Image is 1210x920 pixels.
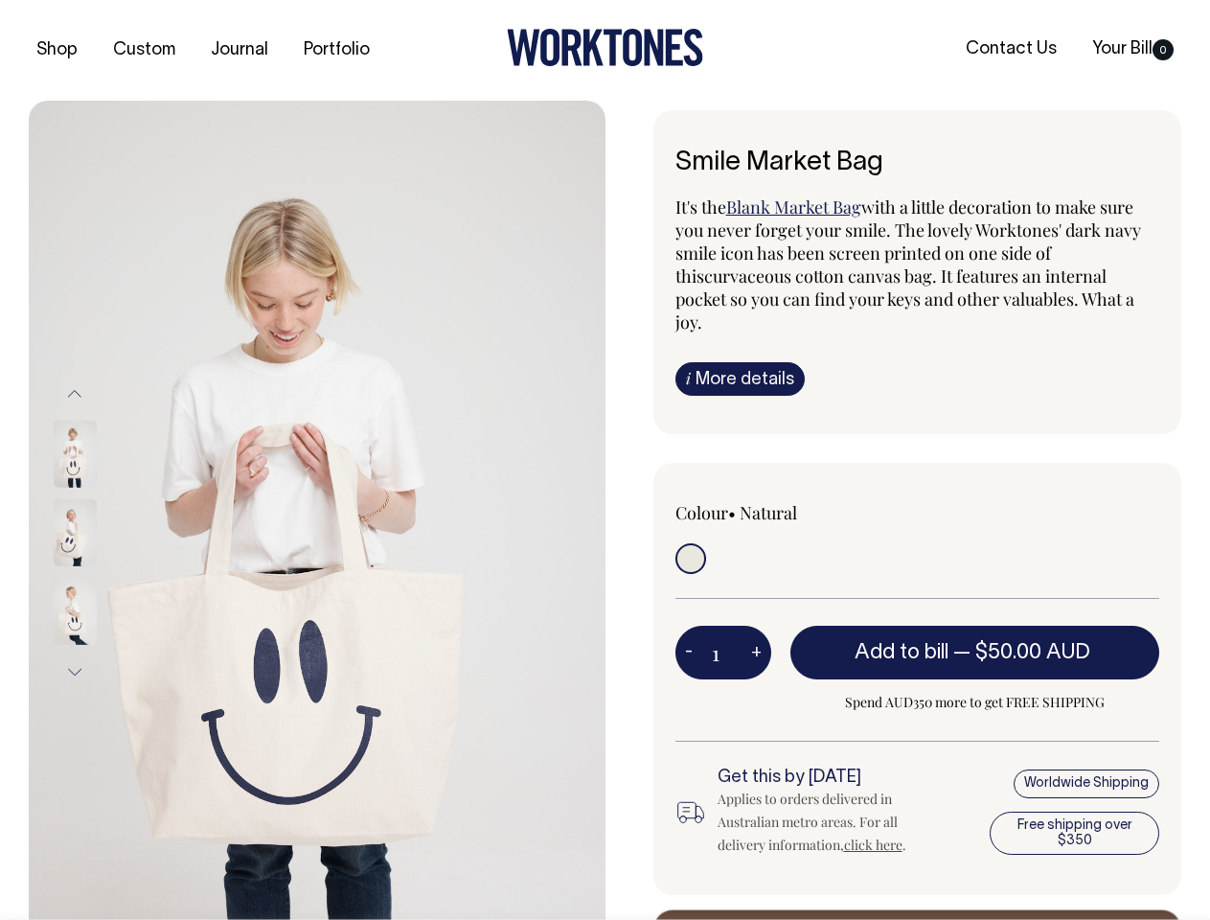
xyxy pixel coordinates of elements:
img: Smile Market Bag [54,421,97,488]
a: click here [844,836,902,854]
span: 0 [1153,39,1174,60]
p: It's the with a little decoration to make sure you never forget your smile. The lovely Worktones'... [675,195,1160,333]
a: Portfolio [296,34,377,66]
a: iMore details [675,362,805,396]
span: i [686,368,691,388]
button: - [675,633,702,672]
span: $50.00 AUD [975,643,1090,662]
span: Add to bill [855,643,948,662]
span: — [953,643,1095,662]
div: Colour [675,501,869,524]
h6: Get this by [DATE] [718,769,939,788]
div: Applies to orders delivered in Australian metro areas. For all delivery information, . [718,788,939,857]
button: Next [60,651,89,694]
a: Contact Us [958,34,1064,65]
button: Previous [60,372,89,415]
label: Natural [740,501,797,524]
span: • [728,501,736,524]
button: + [742,633,771,672]
button: Add to bill —$50.00 AUD [790,626,1160,679]
img: Smile Market Bag [54,578,97,645]
img: Smile Market Bag [54,499,97,566]
a: Shop [29,34,85,66]
h6: Smile Market Bag [675,149,1160,178]
a: Blank Market Bag [726,195,861,218]
a: Custom [105,34,183,66]
span: curvaceous cotton canvas bag. It features an internal pocket so you can find your keys and other ... [675,264,1134,333]
span: Spend AUD350 more to get FREE SHIPPING [790,691,1160,714]
a: Your Bill0 [1084,34,1181,65]
a: Journal [203,34,276,66]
